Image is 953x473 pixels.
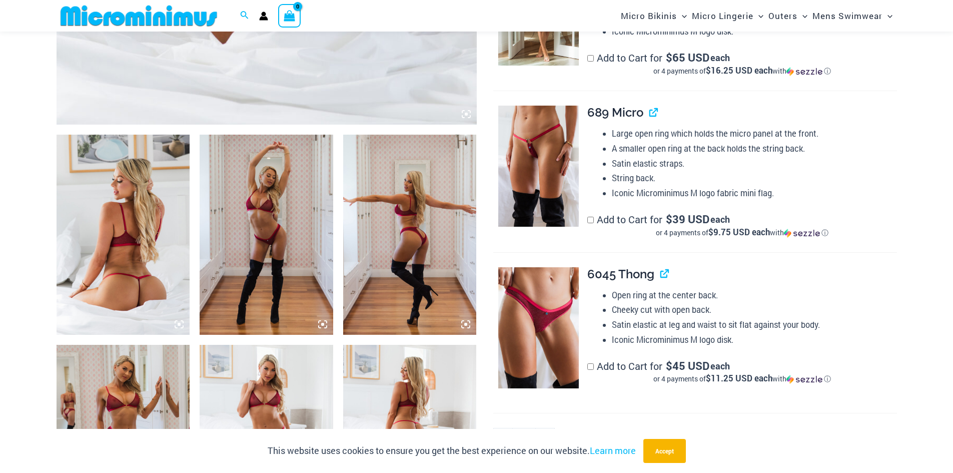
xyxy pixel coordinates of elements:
div: or 4 payments of with [587,374,896,384]
input: Add to Cart for$45 USD eachor 4 payments of$11.25 USD eachwithSezzle Click to learn more about Se... [587,363,594,370]
li: Satin elastic at leg and waist to sit flat against your body. [612,317,897,332]
img: Sezzle [784,229,820,238]
a: Mens SwimwearMenu ToggleMenu Toggle [810,3,895,29]
a: + [536,428,555,449]
span: $ [666,50,672,65]
button: Accept [643,439,686,463]
span: $9.75 USD each [708,226,770,238]
img: Guilty Pleasures Red 1045 Bra 689 Micro [57,135,190,335]
input: Add to Cart for$65 USD eachor 4 payments of$16.25 USD eachwithSezzle Click to learn more about Se... [587,55,594,62]
img: Sezzle [786,67,822,76]
img: Guilty Pleasures Red 1045 Bra 6045 Thong [343,135,477,335]
img: Guilty Pleasures Red 689 Micro [498,106,579,227]
span: each [710,214,730,224]
span: $ [666,212,672,226]
span: Menu Toggle [677,3,687,29]
a: - [493,428,512,449]
span: Micro Bikinis [621,3,677,29]
a: View Shopping Cart, empty [278,4,301,27]
span: $16.25 USD each [706,65,772,76]
span: Outers [768,3,797,29]
span: $11.25 USD each [706,372,772,384]
div: or 4 payments of$9.75 USD eachwithSezzle Click to learn more about Sezzle [587,228,896,238]
li: Cheeky cut with open back. [612,302,897,317]
span: each [710,53,730,63]
label: Add to Cart for [587,359,896,384]
span: 39 USD [666,214,709,224]
nav: Site Navigation [617,2,897,30]
a: Micro LingerieMenu ToggleMenu Toggle [689,3,766,29]
span: Menu Toggle [753,3,763,29]
span: $ [666,358,672,373]
li: Open ring at the center back. [612,288,897,303]
span: each [710,361,730,371]
li: Iconic Microminimus M logo disk. [612,332,897,347]
a: Account icon link [259,12,268,21]
a: Search icon link [240,10,249,23]
a: OutersMenu ToggleMenu Toggle [766,3,810,29]
span: Menu Toggle [797,3,807,29]
li: Iconic Microminimus M logo fabric mini flag. [612,186,897,201]
img: Sezzle [786,375,822,384]
span: 6045 Thong [587,267,654,281]
img: MM SHOP LOGO FLAT [57,5,221,27]
span: 689 Micro [587,105,643,120]
img: Guilty Pleasures Red 1045 Bra 6045 Thong [200,135,333,335]
li: String back. [612,171,897,186]
div: or 4 payments of with [587,228,896,238]
span: 45 USD [666,361,709,371]
p: This website uses cookies to ensure you get the best experience on our website. [268,443,636,458]
div: or 4 payments of$11.25 USD eachwithSezzle Click to learn more about Sezzle [587,374,896,384]
input: Product quantity [512,428,536,449]
a: Learn more [590,444,636,456]
span: Mens Swimwear [812,3,882,29]
input: Add to Cart for$39 USD eachor 4 payments of$9.75 USD eachwithSezzle Click to learn more about Sezzle [587,217,594,223]
li: Large open ring which holds the micro panel at the front. [612,126,897,141]
a: Micro BikinisMenu ToggleMenu Toggle [618,3,689,29]
label: Add to Cart for [587,51,896,76]
li: Satin elastic straps. [612,156,897,171]
div: or 4 payments of with [587,66,896,76]
span: Menu Toggle [882,3,892,29]
div: or 4 payments of$16.25 USD eachwithSezzle Click to learn more about Sezzle [587,66,896,76]
li: A smaller open ring at the back holds the string back. [612,141,897,156]
li: Iconic Microminimus M logo disk. [612,24,897,39]
span: 65 USD [666,53,709,63]
span: Micro Lingerie [692,3,753,29]
img: Guilty Pleasures Red 6045 Thong [498,267,579,388]
label: Add to Cart for [587,213,896,238]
